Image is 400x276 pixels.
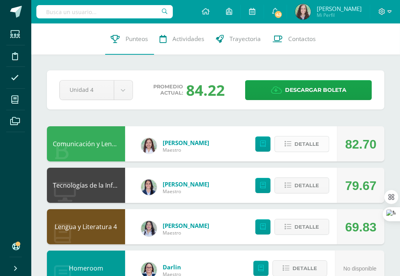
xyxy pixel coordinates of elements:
a: Unidad 4 [60,81,133,100]
div: Comunicación y Lenguaje L3 Inglés 4 [47,126,125,161]
span: Detalle [294,178,319,193]
span: Detalle [294,220,319,234]
span: Detalle [292,261,317,276]
img: 7489ccb779e23ff9f2c3e89c21f82ed0.png [141,179,157,195]
button: Detalle [274,136,329,152]
img: df6a3bad71d85cf97c4a6d1acf904499.png [141,221,157,237]
a: [PERSON_NAME] [163,180,209,188]
a: Punteos [105,23,154,55]
a: Trayectoria [210,23,267,55]
div: 84.22 [186,80,225,100]
a: Actividades [154,23,210,55]
button: Detalle [274,219,329,235]
span: Contactos [289,35,316,43]
span: Promedio actual: [153,84,183,96]
span: Mi Perfil [317,12,362,18]
span: Trayectoria [230,35,261,43]
span: 43 [274,10,283,19]
span: Maestro [163,147,209,153]
a: Darlin [163,263,181,271]
span: Maestro [163,229,209,236]
div: Lengua y Literatura 4 [47,209,125,244]
a: [PERSON_NAME] [163,139,209,147]
span: Detalle [294,137,319,151]
a: [PERSON_NAME] [163,222,209,229]
button: Detalle [274,177,329,194]
div: 82.70 [345,127,377,162]
img: acecb51a315cac2de2e3deefdb732c9f.png [141,138,157,154]
a: Descargar boleta [245,80,372,100]
img: 3752133d52f33eb8572d150d85f25ab5.png [295,4,311,20]
div: 79.67 [345,168,377,203]
input: Busca un usuario... [36,5,173,18]
span: [PERSON_NAME] [317,5,362,13]
div: Tecnologías de la Información y la Comunicación 4 [47,168,125,203]
span: Unidad 4 [70,81,104,99]
a: Contactos [267,23,322,55]
span: Maestro [163,188,209,195]
div: 69.83 [345,210,377,245]
span: Punteos [126,35,148,43]
span: No disponible [343,265,377,272]
span: Descargar boleta [285,81,346,100]
span: Actividades [173,35,204,43]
